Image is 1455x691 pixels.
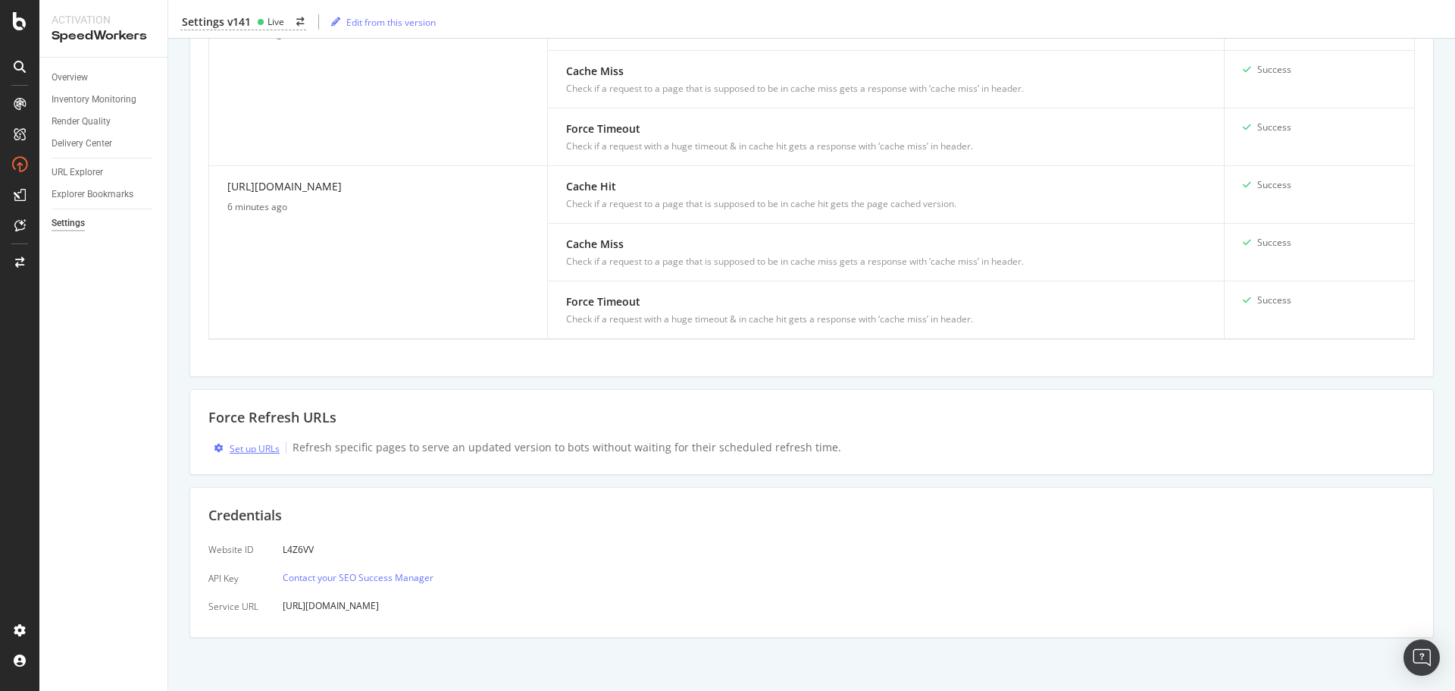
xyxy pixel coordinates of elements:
[268,15,284,28] div: Live
[52,114,157,130] a: Render Quality
[325,10,436,34] button: Edit from this version
[566,294,1206,309] div: Force Timeout
[227,178,529,200] div: [URL][DOMAIN_NAME]
[52,187,133,203] div: Explorer Bookmarks
[52,70,157,86] a: Overview
[227,200,529,214] div: 6 minutes ago
[208,408,1415,428] div: Force Refresh URLs
[346,15,436,28] div: Edit from this version
[52,114,111,130] div: Render Quality
[566,197,1206,211] div: Check if a request to a page that is supposed to be in cache hit gets the page cached version.
[230,442,280,455] div: Set up URLs
[52,92,157,108] a: Inventory Monitoring
[566,313,1206,326] div: Check if a request with a huge timeout & in cache hit gets a response with ‘cache miss’ in header.
[1257,236,1291,250] div: Success
[52,187,157,203] a: Explorer Bookmarks
[566,63,1206,79] div: Cache Miss
[283,537,433,562] div: L4Z6VV
[566,140,1206,153] div: Check if a request with a huge timeout & in cache hit gets a response with ‘cache miss’ in header.
[182,14,251,30] div: Settings v141
[208,537,258,562] div: Website ID
[1257,121,1291,134] div: Success
[293,440,841,455] div: Refresh specific pages to serve an updated version to bots without waiting for their scheduled re...
[283,593,433,618] div: [URL][DOMAIN_NAME]
[52,165,157,181] a: URL Explorer
[52,27,155,45] div: SpeedWorkers
[52,215,85,231] div: Settings
[208,563,258,594] div: API Key
[52,215,157,231] a: Settings
[566,82,1206,96] div: Check if a request to a page that is supposed to be in cache miss gets a response with ‘cache mis...
[52,70,88,86] div: Overview
[1257,178,1291,192] div: Success
[566,178,1206,194] div: Cache Hit
[1257,63,1291,77] div: Success
[208,594,258,619] div: Service URL
[283,571,433,584] a: Contact your SEO Success Manager
[1403,639,1440,676] div: Open Intercom Messenger
[1257,294,1291,307] div: Success
[52,136,112,152] div: Delivery Center
[208,506,1415,526] div: Credentials
[283,569,433,587] button: Contact your SEO Success Manager
[208,441,280,456] button: Set up URLs
[566,236,1206,252] div: Cache Miss
[52,12,155,27] div: Activation
[566,255,1206,269] div: Check if a request to a page that is supposed to be in cache miss gets a response with ‘cache mis...
[52,136,157,152] a: Delivery Center
[52,92,136,108] div: Inventory Monitoring
[296,17,305,27] div: arrow-right-arrow-left
[52,165,103,181] div: URL Explorer
[566,121,1206,137] div: Force Timeout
